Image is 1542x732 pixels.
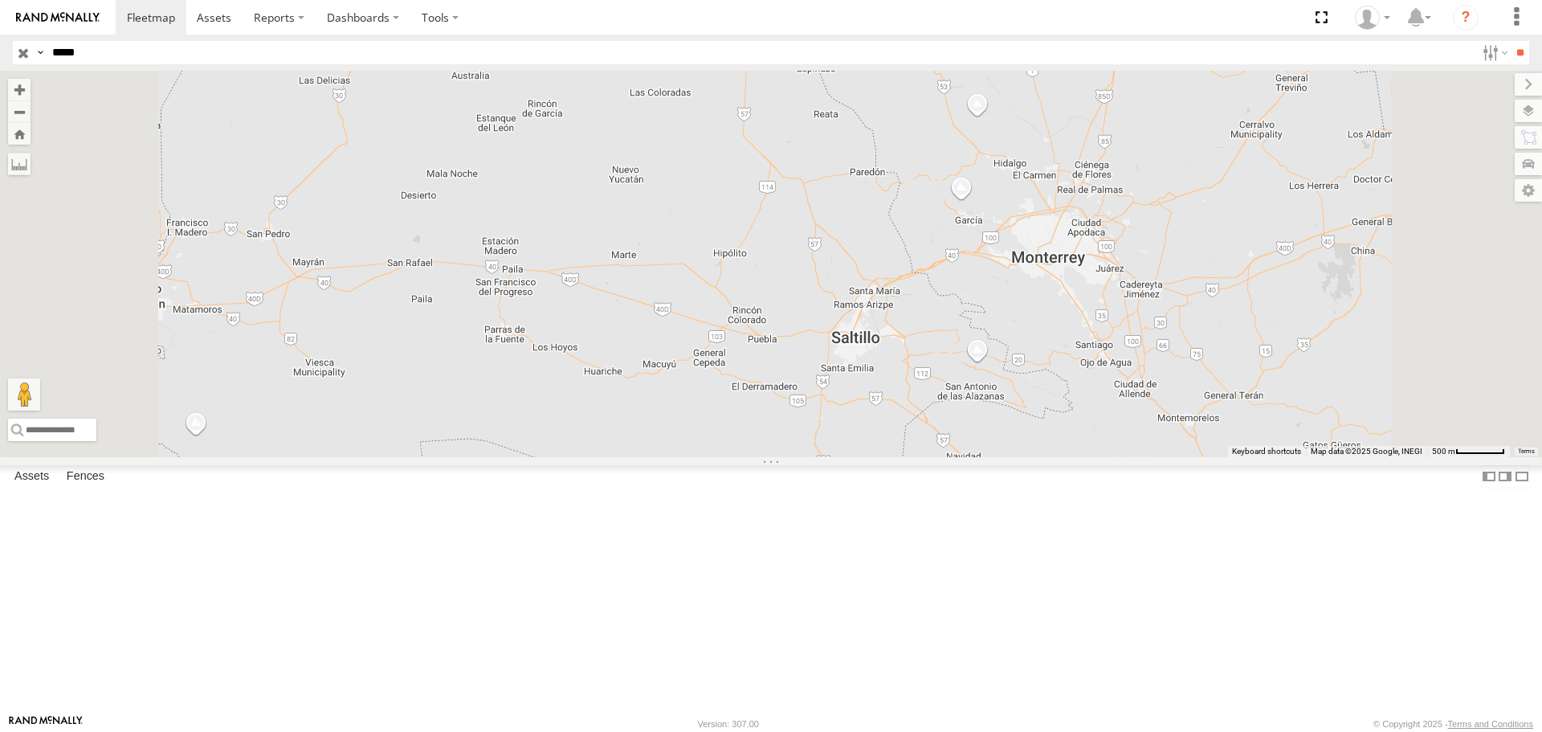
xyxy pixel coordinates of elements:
[1349,6,1396,30] div: Caseta Laredo TX
[9,716,83,732] a: Visit our Website
[16,12,100,23] img: rand-logo.svg
[6,466,57,489] label: Assets
[1427,446,1510,457] button: Map Scale: 500 m per 58 pixels
[1481,465,1497,489] label: Dock Summary Table to the Left
[59,466,112,489] label: Fences
[8,100,31,123] button: Zoom out
[8,123,31,145] button: Zoom Home
[1453,5,1479,31] i: ?
[8,378,40,411] button: Drag Pegman onto the map to open Street View
[1432,447,1455,456] span: 500 m
[1232,446,1301,457] button: Keyboard shortcuts
[1373,719,1533,729] div: © Copyright 2025 -
[1448,719,1533,729] a: Terms and Conditions
[698,719,759,729] div: Version: 307.00
[1515,179,1542,202] label: Map Settings
[8,79,31,100] button: Zoom in
[34,41,47,64] label: Search Query
[1476,41,1511,64] label: Search Filter Options
[1518,448,1535,454] a: Terms (opens in new tab)
[1311,447,1422,456] span: Map data ©2025 Google, INEGI
[8,153,31,175] label: Measure
[1497,465,1513,489] label: Dock Summary Table to the Right
[1514,465,1530,489] label: Hide Summary Table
